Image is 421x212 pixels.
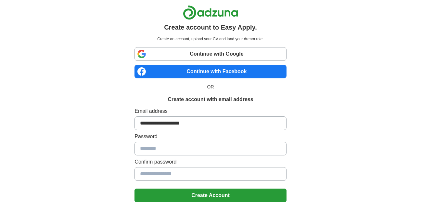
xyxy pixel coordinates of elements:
p: Create an account, upload your CV and land your dream role. [136,36,285,42]
span: OR [203,84,218,90]
a: Continue with Google [134,47,286,61]
label: Email address [134,107,286,115]
img: Adzuna logo [183,5,238,20]
h1: Create account with email address [168,96,253,103]
label: Password [134,133,286,140]
label: Confirm password [134,158,286,166]
a: Continue with Facebook [134,65,286,78]
h1: Create account to Easy Apply. [164,22,257,32]
button: Create Account [134,189,286,202]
